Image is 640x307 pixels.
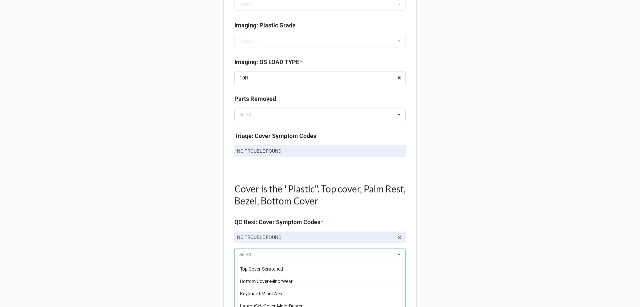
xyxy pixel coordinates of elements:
[240,75,248,80] div: 10H
[234,21,296,30] label: Imaging: Plastic Grade
[237,234,394,241] p: NO TROUBLE FOUND
[234,94,276,104] label: Parts Removed
[234,183,406,207] h1: Cover is the "Plastic". Top cover, Palm Rest, Bezel, Bottom Cover
[238,111,266,119] div: Select ...
[234,217,320,227] label: QC Rexi: Cover Symptom Codes
[240,291,284,296] span: Keyboard-MinorWear
[234,131,316,141] label: Triage: Cover Symptom Codes
[234,57,299,67] label: Imaging: OS LOAD TYPE
[240,279,293,284] span: Bottom Cover-MinorWear
[240,266,283,272] span: Top Cover-Scratched
[237,148,403,154] p: NO TROUBLE FOUND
